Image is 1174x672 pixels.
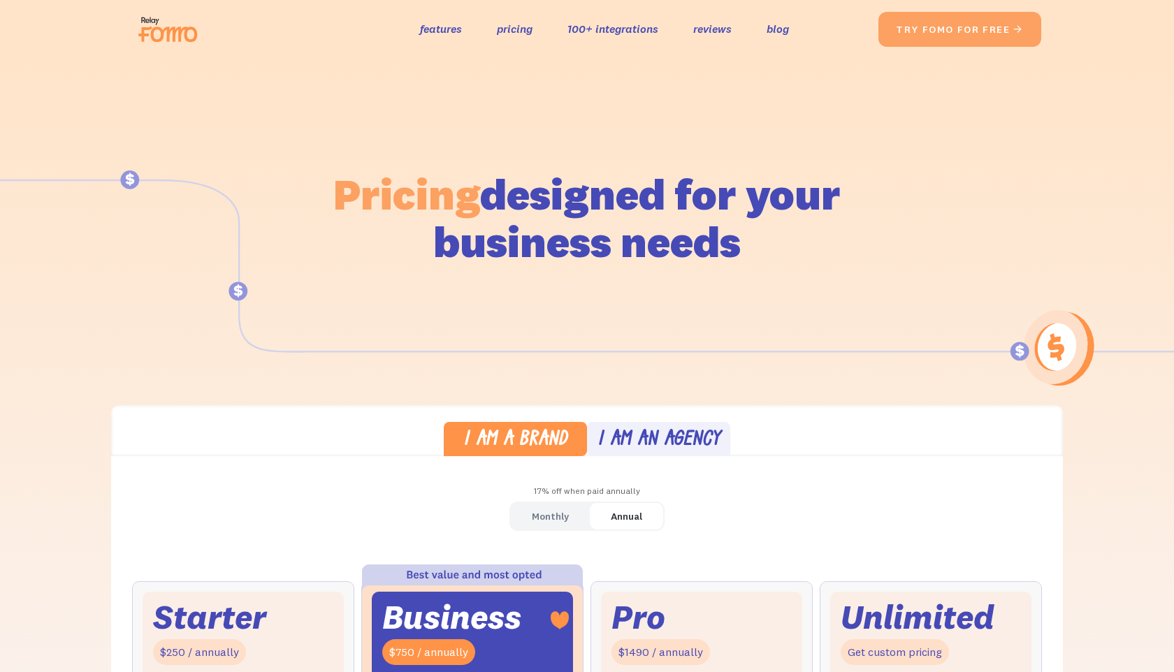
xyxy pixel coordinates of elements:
[611,506,642,527] div: Annual
[611,602,665,632] div: Pro
[767,19,789,39] a: blog
[841,639,949,665] div: Get custom pricing
[463,430,567,451] div: I am a brand
[693,19,732,39] a: reviews
[567,19,658,39] a: 100+ integrations
[497,19,532,39] a: pricing
[153,602,266,632] div: Starter
[1013,23,1024,36] span: 
[420,19,462,39] a: features
[382,639,475,665] div: $750 / annually
[611,639,710,665] div: $1490 / annually
[878,12,1041,47] a: try fomo for free
[111,481,1063,502] div: 17% off when paid annually
[333,167,480,221] span: Pricing
[841,602,994,632] div: Unlimited
[532,506,569,527] div: Monthly
[153,639,246,665] div: $250 / annually
[597,430,720,451] div: I am an agency
[333,170,841,265] h1: designed for your business needs
[382,602,521,632] div: Business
